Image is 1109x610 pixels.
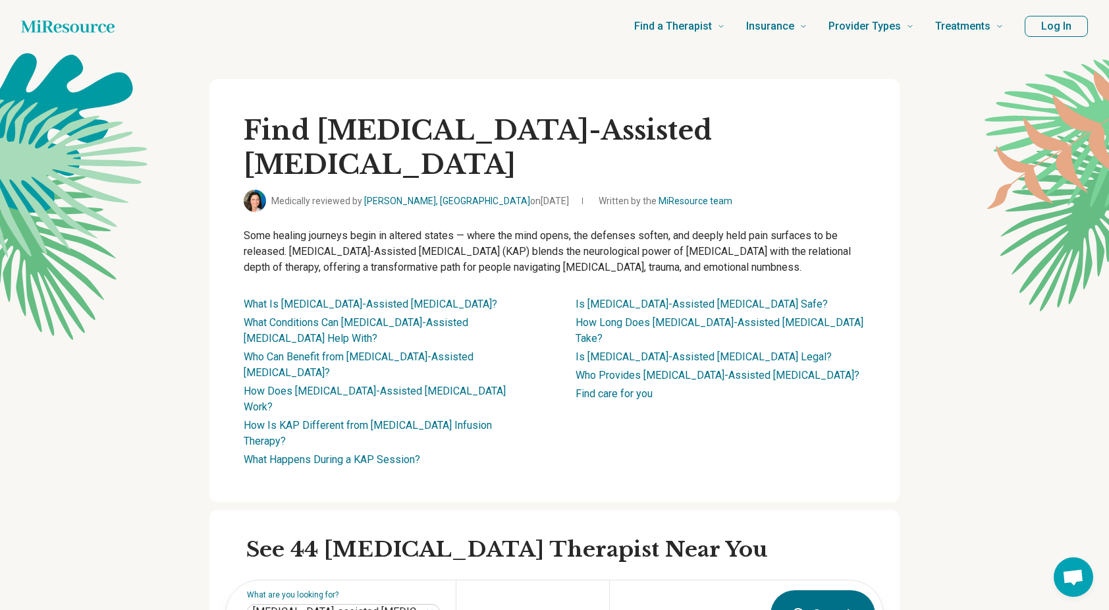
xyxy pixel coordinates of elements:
[935,17,990,36] span: Treatments
[576,369,859,381] a: Who Provides [MEDICAL_DATA]-Assisted [MEDICAL_DATA]?
[244,228,865,275] p: Some healing journeys begin in altered states — where the mind opens, the defenses soften, and de...
[659,196,732,206] a: MiResource team
[271,194,569,208] span: Medically reviewed by
[530,196,569,206] span: on [DATE]
[247,591,440,599] label: What are you looking for?
[246,536,884,564] h2: See 44 [MEDICAL_DATA] Therapist Near You
[244,453,420,466] a: What Happens During a KAP Session?
[576,298,828,310] a: Is [MEDICAL_DATA]-Assisted [MEDICAL_DATA] Safe?
[244,298,497,310] a: What Is [MEDICAL_DATA]-Assisted [MEDICAL_DATA]?
[576,350,832,363] a: Is [MEDICAL_DATA]-Assisted [MEDICAL_DATA] Legal?
[576,387,653,400] a: Find care for you
[599,194,732,208] span: Written by the
[244,113,865,182] h1: Find [MEDICAL_DATA]-Assisted [MEDICAL_DATA]
[746,17,794,36] span: Insurance
[21,13,115,40] a: Home page
[1054,557,1093,597] div: Open chat
[244,385,506,413] a: How Does [MEDICAL_DATA]-Assisted [MEDICAL_DATA] Work?
[244,316,468,345] a: What Conditions Can [MEDICAL_DATA]-Assisted [MEDICAL_DATA] Help With?
[1025,16,1088,37] button: Log In
[244,350,473,379] a: Who Can Benefit from [MEDICAL_DATA]-Assisted [MEDICAL_DATA]?
[576,316,863,345] a: How Long Does [MEDICAL_DATA]-Assisted [MEDICAL_DATA] Take?
[828,17,901,36] span: Provider Types
[244,419,492,447] a: How Is KAP Different from [MEDICAL_DATA] Infusion Therapy?
[364,196,530,206] a: [PERSON_NAME], [GEOGRAPHIC_DATA]
[634,17,712,36] span: Find a Therapist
